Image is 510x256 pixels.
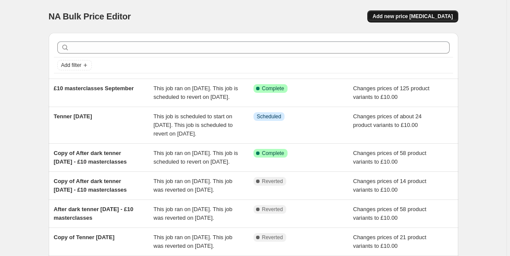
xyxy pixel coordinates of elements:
span: Add filter [61,62,81,69]
span: After dark tenner [DATE] - £10 masterclasses [54,206,134,221]
span: Reverted [262,178,283,185]
span: This job is scheduled to start on [DATE]. This job is scheduled to revert on [DATE]. [153,113,233,137]
span: This job ran on [DATE]. This job is scheduled to revert on [DATE]. [153,85,238,100]
span: Complete [262,85,284,92]
span: This job ran on [DATE]. This job was reverted on [DATE]. [153,234,232,249]
span: This job ran on [DATE]. This job is scheduled to revert on [DATE]. [153,150,238,165]
span: Copy of After dark tenner [DATE] - £10 masterclasses [54,150,127,165]
span: Reverted [262,206,283,213]
span: This job ran on [DATE]. This job was reverted on [DATE]. [153,206,232,221]
span: Changes prices of about 24 product variants to £10.00 [353,113,422,128]
span: Reverted [262,234,283,241]
span: Changes prices of 21 product variants to £10.00 [353,234,426,249]
span: Copy of Tenner [DATE] [54,234,115,240]
span: Tenner [DATE] [54,113,92,120]
span: Add new price [MEDICAL_DATA] [372,13,453,20]
span: Changes prices of 58 product variants to £10.00 [353,150,426,165]
span: Changes prices of 125 product variants to £10.00 [353,85,429,100]
button: Add new price [MEDICAL_DATA] [367,10,458,22]
button: Add filter [57,60,92,70]
span: Copy of After dark tenner [DATE] - £10 masterclasses [54,178,127,193]
span: This job ran on [DATE]. This job was reverted on [DATE]. [153,178,232,193]
span: NA Bulk Price Editor [49,12,131,21]
span: £10 masterclasses September [54,85,134,92]
span: Scheduled [257,113,282,120]
span: Changes prices of 14 product variants to £10.00 [353,178,426,193]
span: Changes prices of 58 product variants to £10.00 [353,206,426,221]
span: Complete [262,150,284,157]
